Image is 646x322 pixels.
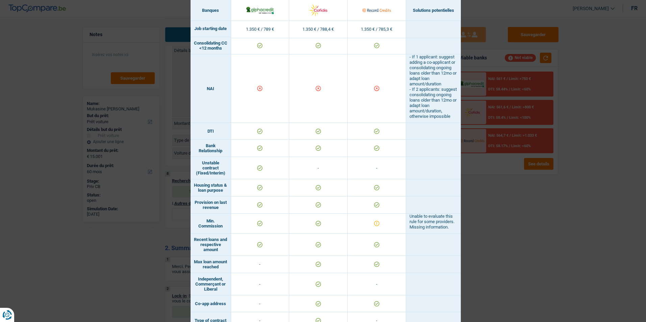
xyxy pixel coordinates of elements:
td: 1.350 € / 788,4 € [289,21,348,38]
td: 1.350 € / 789 € [231,21,290,38]
td: Unstable contract (Fixed/Interim) [191,157,231,179]
td: - [289,157,348,179]
td: Job starting date [191,20,231,37]
td: Provision on last revenue [191,196,231,214]
td: DTI [191,123,231,140]
td: Independent, Commerçant or Liberal [191,273,231,295]
img: Record Credits [362,3,391,18]
td: Recent loans and respective amount [191,234,231,256]
td: - [231,256,290,273]
td: Min. Commission [191,214,231,234]
td: 1.350 € / 785,3 € [348,21,406,38]
td: Co-app address [191,295,231,312]
td: Consolidating CC <12 months [191,37,231,54]
td: Unable to evaluate this rule for some providers. Missing information. [406,214,461,234]
td: Bank Relationship [191,140,231,157]
img: Cofidis [304,3,332,18]
td: - [231,273,290,295]
td: Max loan amount reached [191,256,231,273]
td: - [348,273,406,295]
td: - [231,295,290,312]
img: AlphaCredit [246,6,274,15]
td: NAI [191,54,231,123]
td: - [348,157,406,179]
td: Housing status & loan purpose [191,179,231,196]
td: - If 1 applicant: suggest adding a co-applicant or consolidating ongoing loans older than 12mo or... [406,54,461,123]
